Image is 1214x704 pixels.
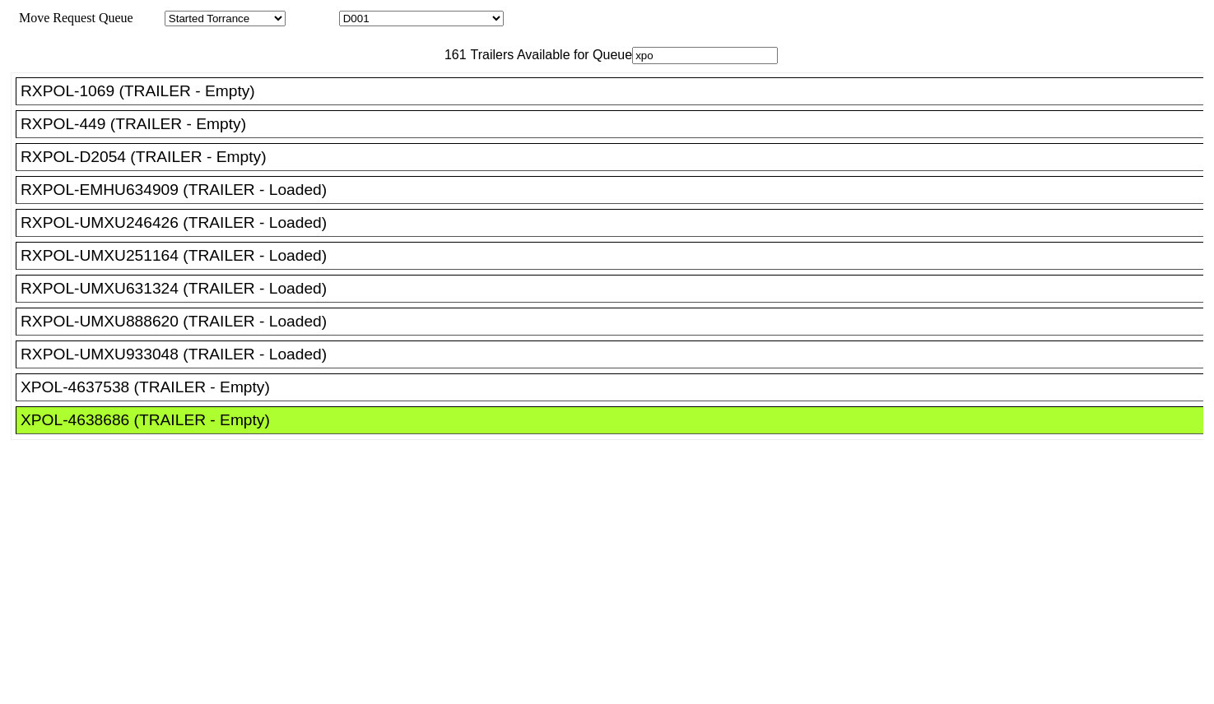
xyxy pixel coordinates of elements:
[21,148,1213,166] div: RXPOL-D2054 (TRAILER - Empty)
[136,11,161,25] span: Area
[21,214,1213,232] div: RXPOL-UMXU246426 (TRAILER - Loaded)
[21,115,1213,133] div: RXPOL-449 (TRAILER - Empty)
[632,47,778,64] input: Filter Available Trailers
[436,48,467,62] span: 161
[21,181,1213,199] div: RXPOL-EMHU634909 (TRAILER - Loaded)
[11,11,133,25] span: Move Request Queue
[21,313,1213,331] div: RXPOL-UMXU888620 (TRAILER - Loaded)
[21,378,1213,396] div: XPOL-4637538 (TRAILER - Empty)
[467,48,633,62] span: Trailers Available for Queue
[21,247,1213,265] div: RXPOL-UMXU251164 (TRAILER - Loaded)
[21,82,1213,100] div: RXPOL-1069 (TRAILER - Empty)
[21,411,1213,429] div: XPOL-4638686 (TRAILER - Empty)
[21,280,1213,298] div: RXPOL-UMXU631324 (TRAILER - Loaded)
[289,11,336,25] span: Location
[21,345,1213,364] div: RXPOL-UMXU933048 (TRAILER - Loaded)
